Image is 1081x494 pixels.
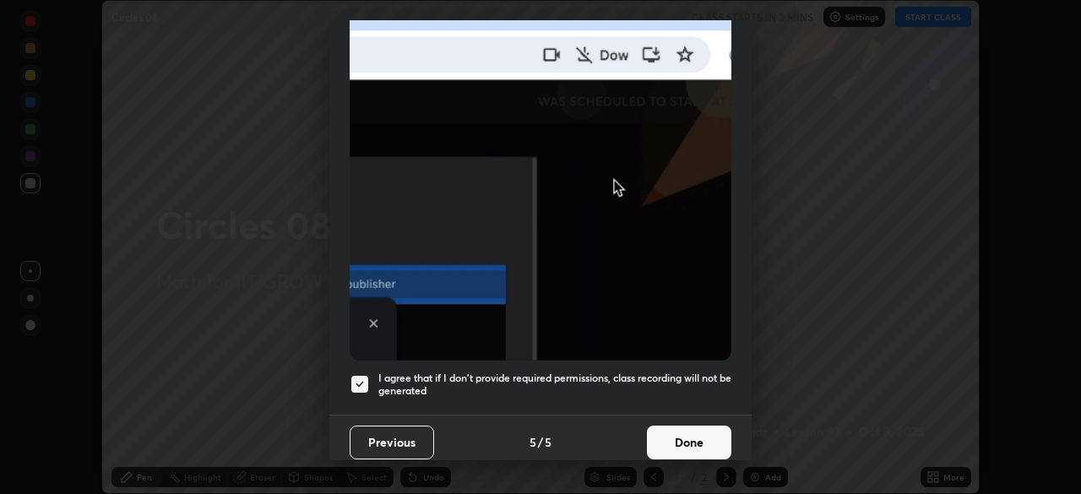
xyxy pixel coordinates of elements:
[350,426,434,459] button: Previous
[545,433,551,451] h4: 5
[378,372,731,398] h5: I agree that if I don't provide required permissions, class recording will not be generated
[530,433,536,451] h4: 5
[647,426,731,459] button: Done
[538,433,543,451] h4: /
